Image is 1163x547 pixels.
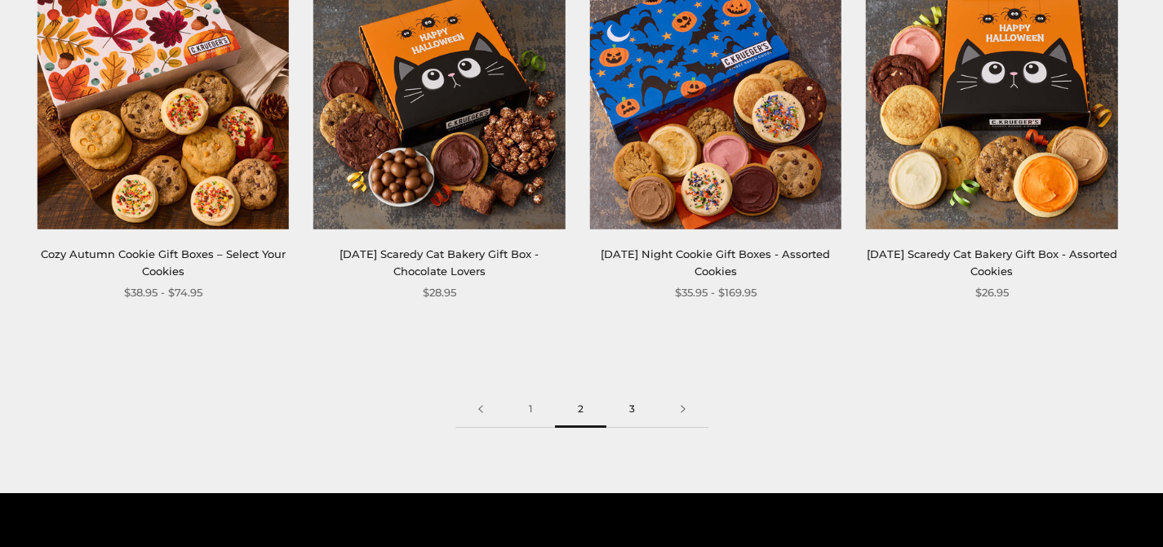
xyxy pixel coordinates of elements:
[423,284,456,301] span: $28.95
[658,391,708,428] a: Next page
[675,284,757,301] span: $35.95 - $169.95
[41,247,286,278] a: Cozy Autumn Cookie Gift Boxes – Select Your Cookies
[975,284,1009,301] span: $26.95
[13,485,169,534] iframe: Sign Up via Text for Offers
[506,391,555,428] a: 1
[606,391,658,428] a: 3
[455,391,506,428] a: Previous page
[867,247,1117,278] a: [DATE] Scaredy Cat Bakery Gift Box - Assorted Cookies
[340,247,539,278] a: [DATE] Scaredy Cat Bakery Gift Box - Chocolate Lovers
[124,284,202,301] span: $38.95 - $74.95
[601,247,830,278] a: [DATE] Night Cookie Gift Boxes - Assorted Cookies
[555,391,606,428] span: 2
